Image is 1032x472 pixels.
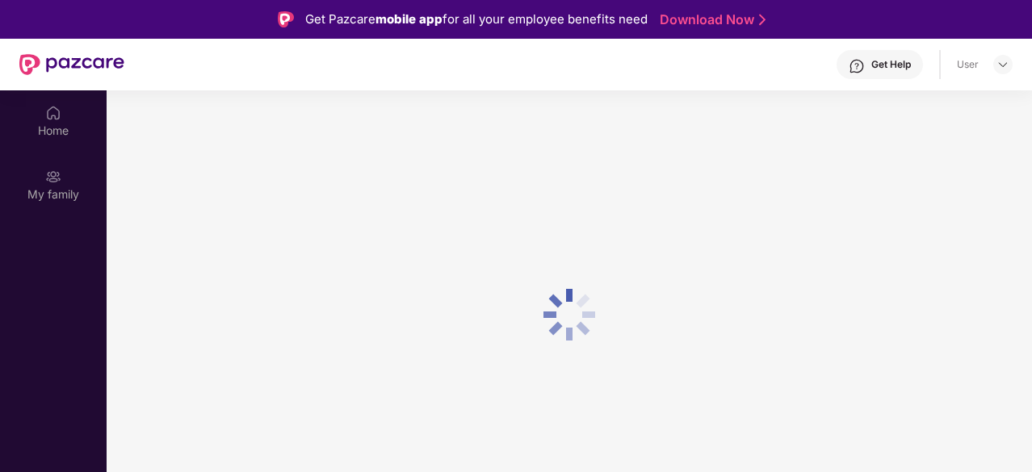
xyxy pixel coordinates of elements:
[19,54,124,75] img: New Pazcare Logo
[849,58,865,74] img: svg+xml;base64,PHN2ZyBpZD0iSGVscC0zMngzMiIgeG1sbnM9Imh0dHA6Ly93d3cudzMub3JnLzIwMDAvc3ZnIiB3aWR0aD...
[45,169,61,185] img: svg+xml;base64,PHN2ZyB3aWR0aD0iMjAiIGhlaWdodD0iMjAiIHZpZXdCb3g9IjAgMCAyMCAyMCIgZmlsbD0ibm9uZSIgeG...
[871,58,911,71] div: Get Help
[957,58,979,71] div: User
[305,10,648,29] div: Get Pazcare for all your employee benefits need
[660,11,761,28] a: Download Now
[278,11,294,27] img: Logo
[375,11,443,27] strong: mobile app
[996,58,1009,71] img: svg+xml;base64,PHN2ZyBpZD0iRHJvcGRvd24tMzJ4MzIiIHhtbG5zPSJodHRwOi8vd3d3LnczLm9yZy8yMDAwL3N2ZyIgd2...
[45,105,61,121] img: svg+xml;base64,PHN2ZyBpZD0iSG9tZSIgeG1sbnM9Imh0dHA6Ly93d3cudzMub3JnLzIwMDAvc3ZnIiB3aWR0aD0iMjAiIG...
[759,11,766,28] img: Stroke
